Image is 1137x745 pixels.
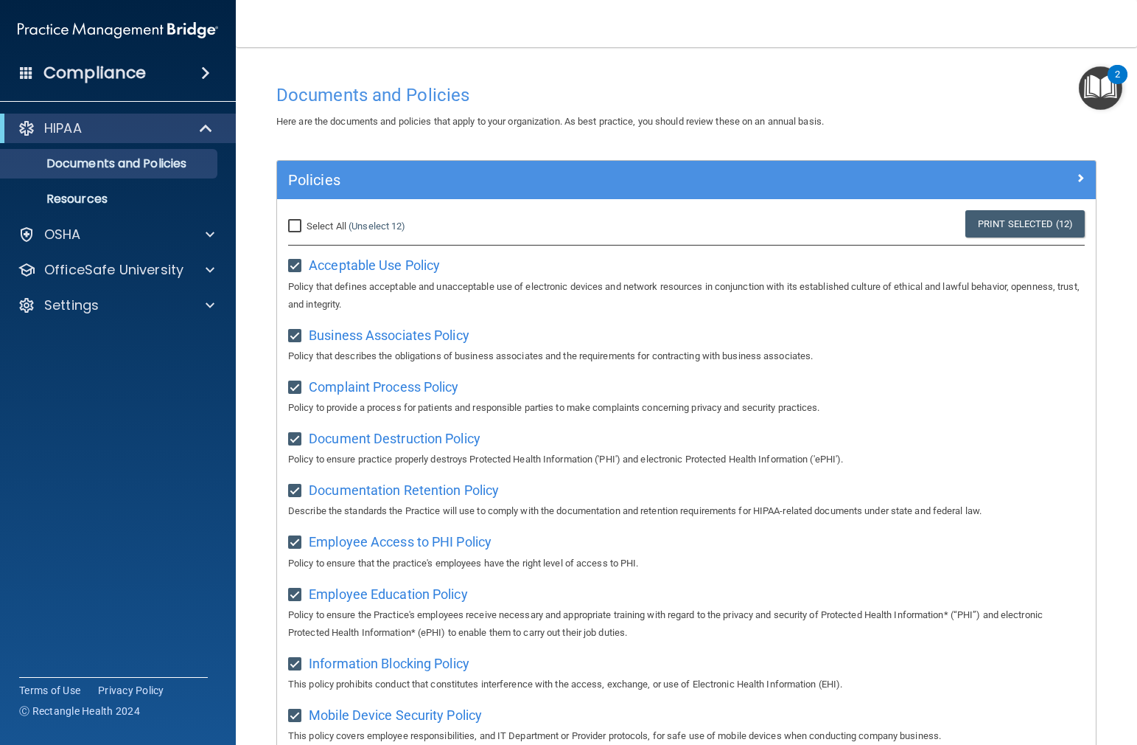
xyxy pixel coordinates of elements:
p: Policy that defines acceptable and unacceptable use of electronic devices and network resources i... [288,278,1085,313]
p: HIPAA [44,119,82,137]
a: Privacy Policy [98,683,164,698]
input: Select All (Unselect 12) [288,221,305,232]
span: Employee Access to PHI Policy [309,534,491,550]
p: OfficeSafe University [44,261,183,279]
p: Policy to ensure practice properly destroys Protected Health Information ('PHI') and electronic P... [288,451,1085,468]
span: Document Destruction Policy [309,431,480,446]
a: OSHA [18,226,214,243]
p: Policy to ensure the Practice's employees receive necessary and appropriate training with regard ... [288,606,1085,642]
a: (Unselect 12) [349,221,405,232]
span: Acceptable Use Policy [309,257,440,273]
p: This policy prohibits conduct that constitutes interference with the access, exchange, or use of ... [288,676,1085,693]
a: Policies [288,168,1085,192]
p: Policy to provide a process for patients and responsible parties to make complaints concerning pr... [288,399,1085,417]
a: Print Selected (12) [965,210,1085,238]
p: Policy that describes the obligations of business associates and the requirements for contracting... [288,347,1085,365]
h4: Compliance [43,63,146,83]
span: Business Associates Policy [309,328,469,343]
div: 2 [1115,74,1120,94]
p: Policy to ensure that the practice's employees have the right level of access to PHI. [288,555,1085,572]
p: Documents and Policies [10,156,211,171]
p: OSHA [44,226,81,243]
a: HIPAA [18,119,214,137]
p: Resources [10,192,211,207]
p: This policy covers employee responsibilities, and IT Department or Provider protocols, for safe u... [288,727,1085,745]
span: Ⓒ Rectangle Health 2024 [19,704,140,718]
p: Describe the standards the Practice will use to comply with the documentation and retention requi... [288,502,1085,520]
a: OfficeSafe University [18,261,214,279]
button: Open Resource Center, 2 new notifications [1079,66,1122,110]
iframe: Drift Widget Chat Controller [1063,643,1119,699]
span: Select All [307,221,346,232]
span: Documentation Retention Policy [309,482,499,498]
h5: Policies [288,172,880,188]
span: Complaint Process Policy [309,379,458,395]
h4: Documents and Policies [276,86,1096,105]
span: Here are the documents and policies that apply to your organization. As best practice, you should... [276,116,824,127]
p: Settings [44,297,99,314]
img: PMB logo [18,15,218,45]
span: Mobile Device Security Policy [309,707,482,723]
a: Settings [18,297,214,314]
span: Information Blocking Policy [309,656,469,671]
span: Employee Education Policy [309,586,468,602]
a: Terms of Use [19,683,80,698]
